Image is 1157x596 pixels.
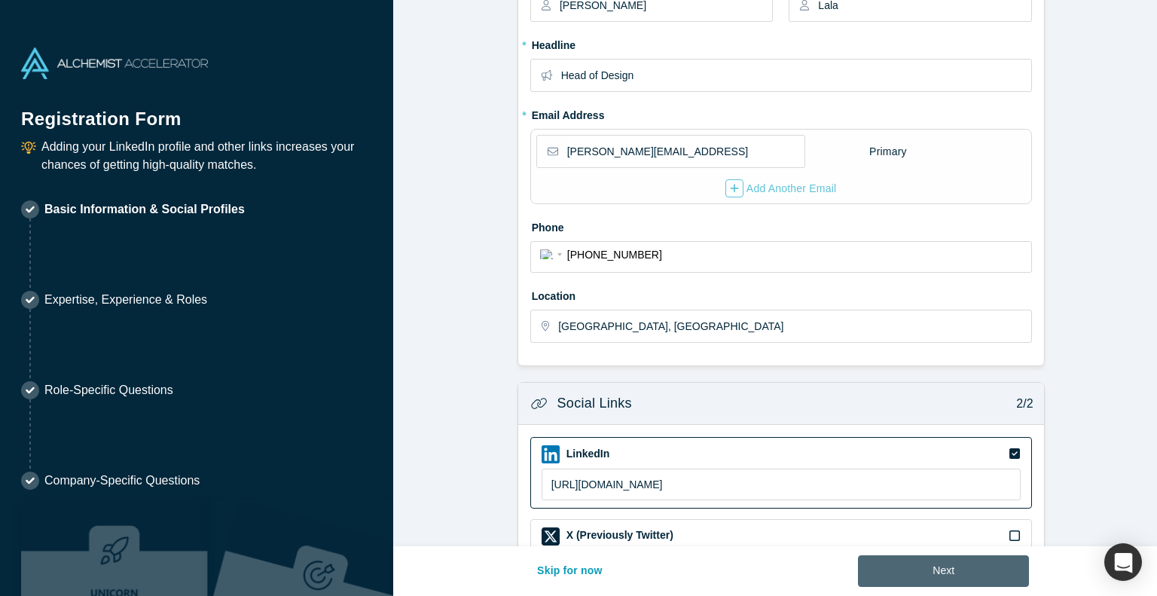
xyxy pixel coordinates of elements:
label: Email Address [530,102,605,124]
p: Adding your LinkedIn profile and other links increases your chances of getting high-quality matches. [41,138,372,174]
div: Primary [869,139,908,165]
p: Company-Specific Questions [44,472,200,490]
button: Add Another Email [725,179,838,198]
img: Alchemist Accelerator Logo [21,47,208,79]
div: X (Previously Twitter) iconX (Previously Twitter) [530,519,1032,551]
div: LinkedIn iconLinkedIn [530,437,1032,509]
h3: Social Links [557,393,632,414]
label: LinkedIn [565,446,610,462]
label: Phone [530,215,1032,236]
h1: Registration Form [21,90,372,133]
input: Enter a location [558,310,1030,342]
input: Partner, CEO [561,60,1030,91]
p: Expertise, Experience & Roles [44,291,207,309]
p: Basic Information & Social Profiles [44,200,245,219]
label: Location [530,283,1032,304]
button: Next [858,555,1029,587]
p: 2/2 [1009,395,1033,413]
div: Add Another Email [725,179,837,197]
p: Role-Specific Questions [44,381,173,399]
label: X (Previously Twitter) [565,527,673,543]
button: Skip for now [521,555,618,587]
label: Headline [530,32,1032,53]
img: LinkedIn icon [542,445,560,463]
img: X (Previously Twitter) icon [542,527,560,546]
